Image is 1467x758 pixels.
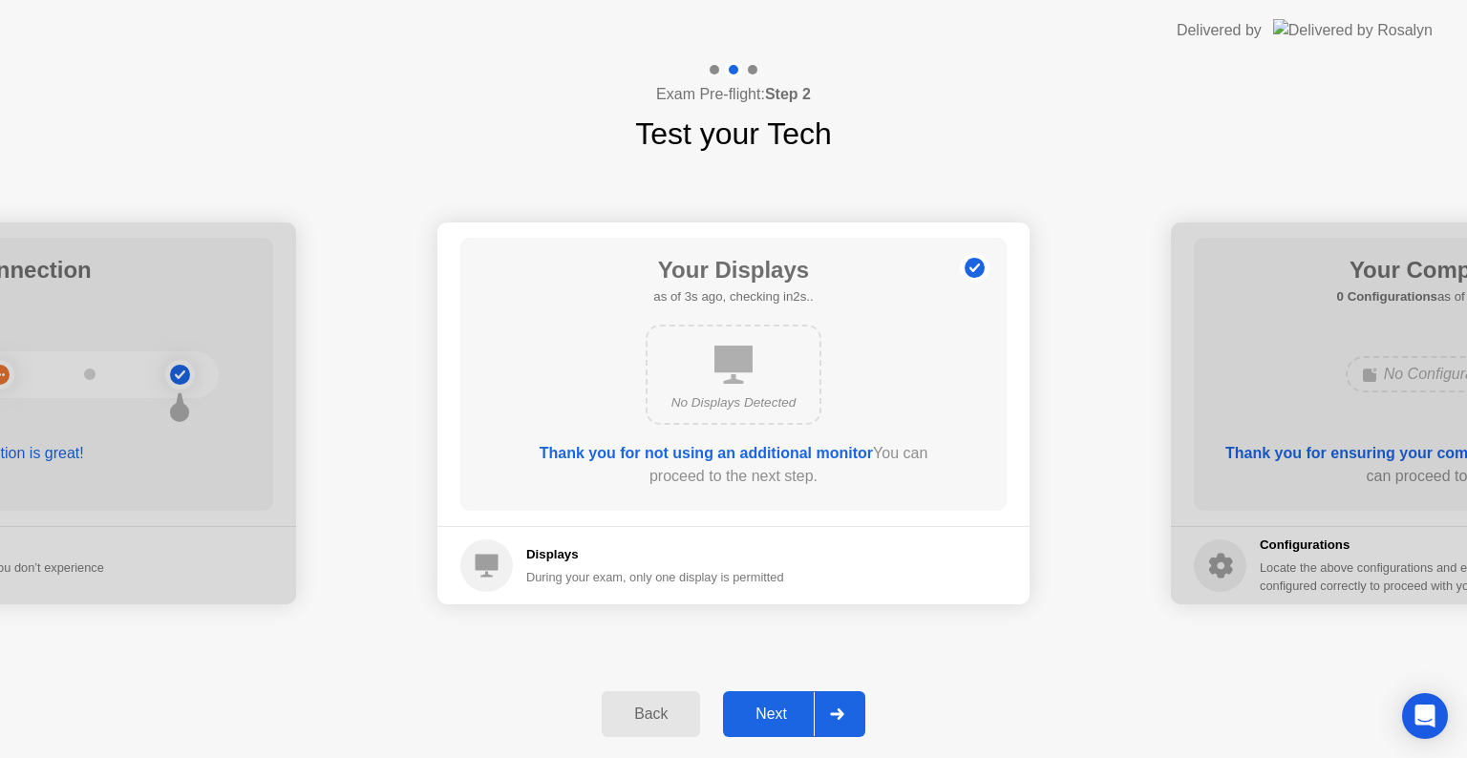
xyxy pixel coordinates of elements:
h5: Displays [526,545,784,564]
div: Delivered by [1177,19,1262,42]
div: Back [607,705,694,723]
div: Next [729,705,814,723]
button: Next [723,691,865,737]
div: Open Intercom Messenger [1402,693,1448,739]
div: No Displays Detected [663,393,804,412]
h4: Exam Pre-flight: [656,83,811,106]
b: Thank you for not using an additional monitor [540,445,873,461]
b: Step 2 [765,86,811,102]
button: Back [602,691,700,737]
div: You can proceed to the next step. [515,442,952,488]
img: Delivered by Rosalyn [1273,19,1433,41]
h1: Test your Tech [635,111,832,157]
div: During your exam, only one display is permitted [526,568,784,586]
h1: Your Displays [653,253,813,287]
h5: as of 3s ago, checking in2s.. [653,287,813,306]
